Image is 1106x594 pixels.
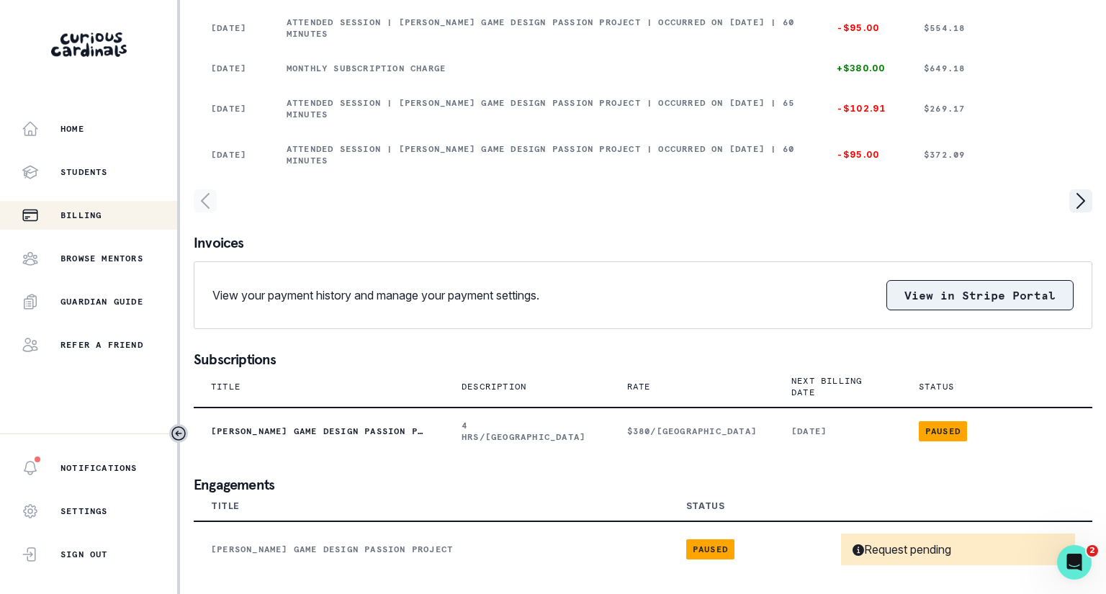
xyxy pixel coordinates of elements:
[627,426,757,437] p: $380/[GEOGRAPHIC_DATA]
[686,539,734,559] span: paused
[924,22,1075,34] p: $554.18
[211,381,240,392] p: Title
[919,421,967,441] span: PAUSED
[60,166,108,178] p: Students
[211,103,252,114] p: [DATE]
[886,280,1074,310] button: View in Stripe Portal
[791,375,867,398] p: Next Billing Date
[60,462,138,474] p: Notifications
[924,103,1075,114] p: $269.17
[211,544,652,555] p: [PERSON_NAME] Game Design Passion Project
[462,420,593,443] p: 4 HRS/[GEOGRAPHIC_DATA]
[212,287,539,304] p: View your payment history and manage your payment settings.
[924,149,1075,161] p: $372.09
[51,32,127,57] img: Curious Cardinals Logo
[462,381,526,392] p: Description
[853,542,951,557] p: Request pending
[627,381,651,392] p: Rate
[194,189,217,212] svg: page left
[287,63,802,74] p: Monthly subscription charge
[211,500,240,512] div: Title
[919,381,954,392] p: Status
[60,253,143,264] p: Browse Mentors
[1069,189,1092,212] svg: page right
[924,63,1075,74] p: $649.18
[60,549,108,560] p: Sign Out
[211,426,427,437] p: [PERSON_NAME] Game Design Passion Project
[211,22,252,34] p: [DATE]
[211,149,252,161] p: [DATE]
[211,63,252,74] p: [DATE]
[60,505,108,517] p: Settings
[837,63,889,74] p: +$380.00
[1057,545,1092,580] iframe: Intercom live chat
[169,424,188,443] button: Toggle sidebar
[60,123,84,135] p: Home
[837,22,889,34] p: -$95.00
[686,500,725,512] div: Status
[837,103,889,114] p: -$102.91
[194,477,1092,492] p: Engagements
[60,210,102,221] p: Billing
[287,17,802,40] p: Attended session | [PERSON_NAME] Game Design Passion Project | Occurred on [DATE] | 60 minutes
[1087,545,1098,557] span: 2
[287,97,802,120] p: Attended session | [PERSON_NAME] Game Design Passion Project | Occurred on [DATE] | 65 minutes
[194,235,1092,250] p: Invoices
[60,339,143,351] p: Refer a friend
[194,352,1092,366] p: Subscriptions
[791,426,884,437] p: [DATE]
[837,149,889,161] p: -$95.00
[287,143,802,166] p: Attended session | [PERSON_NAME] Game Design Passion Project | Occurred on [DATE] | 60 minutes
[60,296,143,307] p: Guardian Guide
